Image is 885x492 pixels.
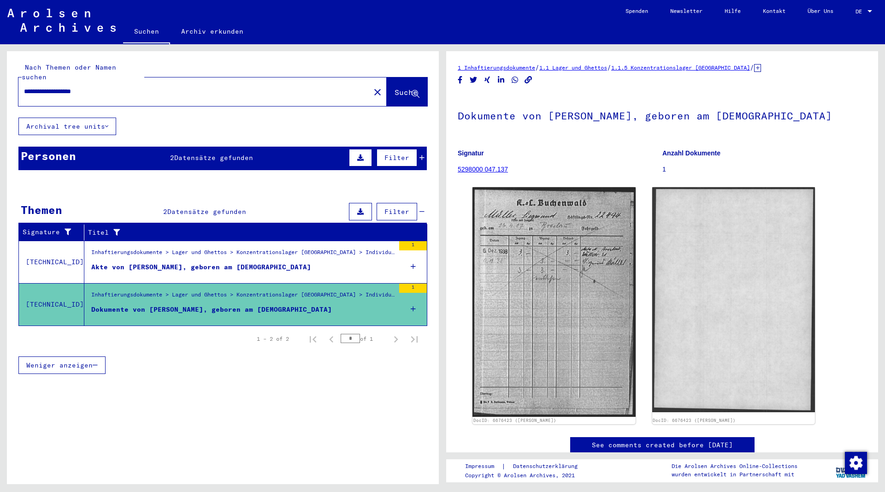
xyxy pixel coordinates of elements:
[377,203,417,220] button: Filter
[7,9,116,32] img: Arolsen_neg.svg
[26,361,93,369] span: Weniger anzeigen
[91,290,395,303] div: Inhaftierungsdokumente > Lager und Ghettos > Konzentrationslager [GEOGRAPHIC_DATA] > Individuelle...
[91,262,311,272] div: Akte von [PERSON_NAME], geboren am [DEMOGRAPHIC_DATA]
[18,356,106,374] button: Weniger anzeigen
[455,74,465,86] button: Share on Facebook
[322,330,341,348] button: Previous page
[387,77,427,106] button: Suche
[672,462,797,470] p: Die Arolsen Archives Online-Collections
[472,187,636,416] img: 001.jpg
[18,118,116,135] button: Archival tree units
[458,149,484,157] b: Signatur
[23,225,86,240] div: Signature
[662,149,720,157] b: Anzahl Dokumente
[465,471,589,480] p: Copyright © Arolsen Archives, 2021
[174,154,253,162] span: Datensätze gefunden
[592,440,733,450] a: See comments created before [DATE]
[652,187,815,412] img: 002.jpg
[611,64,750,71] a: 1.1.5 Konzentrationslager [GEOGRAPHIC_DATA]
[524,74,533,86] button: Copy link
[372,87,383,98] mat-icon: close
[458,64,535,71] a: 1 Inhaftierungsdokumente
[304,330,322,348] button: First page
[23,227,77,237] div: Signature
[384,207,409,216] span: Filter
[384,154,409,162] span: Filter
[22,63,116,81] mat-label: Nach Themen oder Namen suchen
[458,95,867,135] h1: Dokumente von [PERSON_NAME], geboren am [DEMOGRAPHIC_DATA]
[855,8,866,15] span: DE
[257,335,289,343] div: 1 – 2 of 2
[750,63,754,71] span: /
[607,63,611,71] span: /
[662,165,867,174] p: 1
[458,166,508,173] a: 5298000 047.137
[539,64,607,71] a: 1.1 Lager und Ghettos
[368,83,387,101] button: Clear
[510,74,520,86] button: Share on WhatsApp
[469,74,478,86] button: Share on Twitter
[377,149,417,166] button: Filter
[672,470,797,479] p: wurden entwickelt in Partnerschaft mit
[845,452,867,474] img: Zustimmung ändern
[170,20,254,42] a: Archiv erkunden
[395,88,418,97] span: Suche
[473,418,556,423] a: DocID: 6676423 ([PERSON_NAME])
[483,74,492,86] button: Share on Xing
[405,330,424,348] button: Last page
[123,20,170,44] a: Suchen
[535,63,539,71] span: /
[465,462,501,471] a: Impressum
[88,228,409,237] div: Titel
[91,248,395,261] div: Inhaftierungsdokumente > Lager und Ghettos > Konzentrationslager [GEOGRAPHIC_DATA] > Individuelle...
[21,148,76,164] div: Personen
[19,283,84,326] td: [TECHNICAL_ID]
[341,334,387,343] div: of 1
[834,459,868,482] img: yv_logo.png
[91,305,332,314] div: Dokumente von [PERSON_NAME], geboren am [DEMOGRAPHIC_DATA]
[506,462,589,471] a: Datenschutzerklärung
[387,330,405,348] button: Next page
[844,451,867,474] div: Zustimmung ändern
[170,154,174,162] span: 2
[465,462,589,471] div: |
[653,418,736,423] a: DocID: 6676423 ([PERSON_NAME])
[496,74,506,86] button: Share on LinkedIn
[88,225,418,240] div: Titel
